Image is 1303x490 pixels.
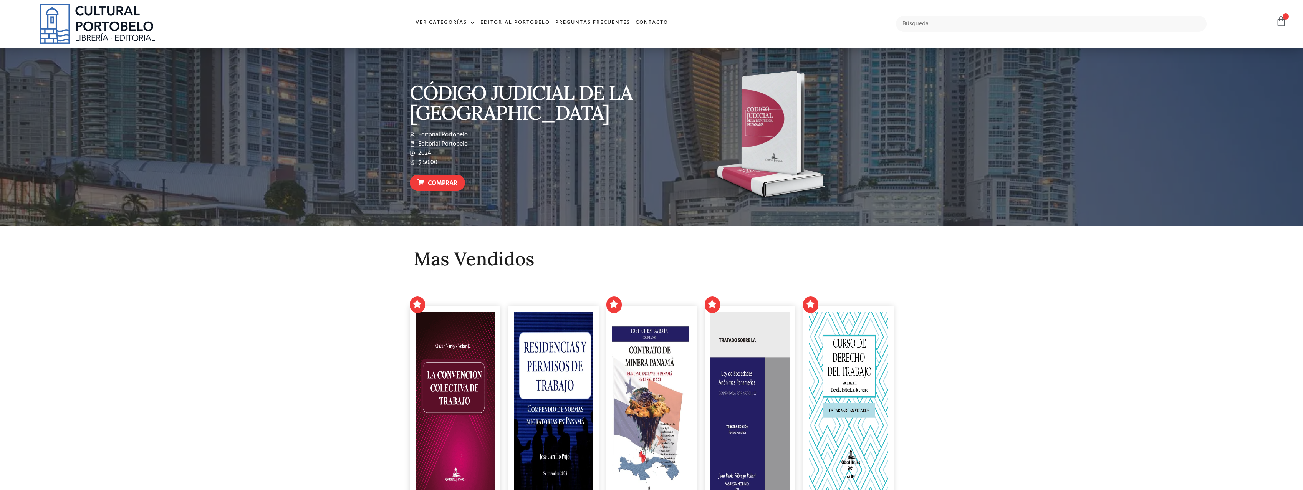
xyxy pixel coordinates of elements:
span: Editorial Portobelo [416,130,468,139]
h2: Mas Vendidos [414,249,890,269]
span: Editorial Portobelo [416,139,468,149]
span: $ 50.00 [416,158,437,167]
a: Ver Categorías [413,15,478,31]
input: Búsqueda [896,16,1207,32]
a: Comprar [410,175,465,191]
a: 0 [1276,16,1286,27]
a: Contacto [633,15,671,31]
a: Preguntas frecuentes [553,15,633,31]
span: 0 [1283,13,1289,20]
span: 2024 [416,149,431,158]
p: CÓDIGO JUDICIAL DE LA [GEOGRAPHIC_DATA] [410,83,648,122]
span: Comprar [428,179,457,189]
a: Editorial Portobelo [478,15,553,31]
